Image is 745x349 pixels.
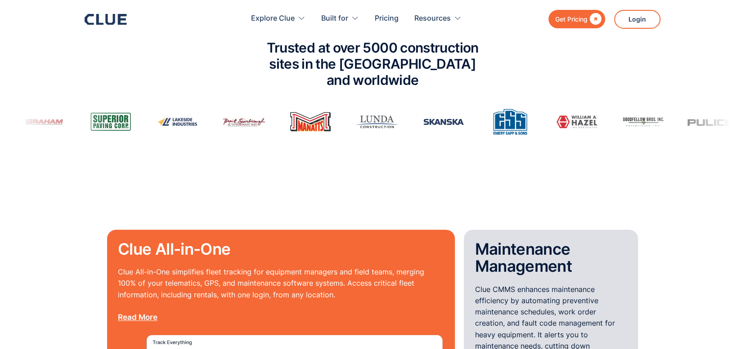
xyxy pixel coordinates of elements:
[321,4,348,33] div: Built for
[414,4,462,33] div: Resources
[555,13,588,25] div: Get Pricing
[548,10,605,28] a: Get Pricing
[118,313,157,322] a: Read More
[543,113,588,130] img: William A. Hazel
[249,40,496,88] h2: Trusted at over 5000 construction sites in the [GEOGRAPHIC_DATA] and worldwide
[251,4,295,33] div: Explore Clue
[251,4,305,33] div: Explore Clue
[414,4,451,33] div: Resources
[588,13,601,25] div: 
[118,266,444,323] p: Clue All-in-One simplifies fleet tracking for equipment managers and field teams, merging 100% of...
[677,119,722,126] img: Pulice
[614,10,660,29] a: Login
[375,4,399,33] a: Pricing
[410,113,455,131] img: Skanska
[277,109,322,134] img: Manatt's Inc
[144,112,189,132] img: Lakeside Industries
[475,240,627,275] h2: Maintenance Management
[11,112,56,132] img: Graham
[118,240,444,258] h2: Clue All-in-One
[211,113,256,131] img: Brent Scarbrough & Co Inc
[700,306,745,349] iframe: Chat Widget
[610,115,655,128] img: Goodfellow Bros
[477,99,522,144] img: Emery Sapp & Sons
[77,109,122,134] img: Superior Paving Corporation
[344,112,389,132] img: Lunda Construction
[321,4,359,33] div: Built for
